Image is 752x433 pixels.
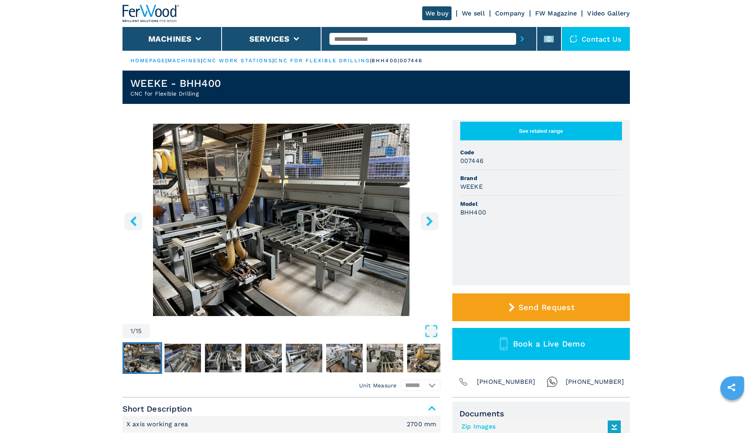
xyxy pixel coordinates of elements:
h3: WEEKE [460,182,483,191]
a: Video Gallery [587,10,630,17]
iframe: Chat [718,397,746,427]
span: / [133,328,136,334]
button: Go to Slide 3 [203,342,243,374]
img: Contact us [570,35,578,43]
button: submit-button [516,30,528,48]
span: Model [460,200,622,208]
button: Go to Slide 1 [122,342,162,374]
button: Send Request [452,293,630,321]
button: Go to Slide 7 [365,342,405,374]
img: CNC for Flexible Drilling WEEKE BHH400 [122,124,440,316]
a: FW Magazine [535,10,577,17]
span: Documents [459,409,623,418]
a: cnc work stations [203,57,273,63]
button: right-button [421,212,438,230]
button: Go to Slide 2 [163,342,203,374]
img: Ferwood [122,5,180,22]
span: | [165,57,167,63]
span: | [370,57,371,63]
span: | [272,57,274,63]
img: fdd0a7823bde6ede356a4551c49f3f9d [326,344,363,372]
h3: 007446 [460,156,484,165]
span: [PHONE_NUMBER] [566,376,624,387]
h2: CNC for Flexible Drilling [130,90,221,98]
div: Go to Slide 1 [122,124,440,316]
button: Open Fullscreen [152,324,438,338]
img: 22f0b6b6bea48d9948859b16f9f14297 [245,344,282,372]
img: Phone [458,376,469,387]
a: machines [167,57,201,63]
a: We sell [462,10,485,17]
button: See related range [460,122,622,140]
h1: WEEKE - BHH400 [130,77,221,90]
a: HOMEPAGE [130,57,166,63]
img: eb59bd08f95c9255fa08b8a7f994636d [367,344,403,372]
button: Go to Slide 6 [325,342,364,374]
span: 1 [130,328,133,334]
button: Services [249,34,290,44]
a: sharethis [721,377,741,397]
h3: BHH400 [460,208,486,217]
nav: Thumbnail Navigation [122,342,440,374]
span: Short Description [122,402,440,416]
span: | [201,57,203,63]
a: cnc for flexible drilling [274,57,370,63]
em: Unit Measure [359,381,397,389]
span: 15 [136,328,142,334]
img: 4c076df4423109505a77ec1a02b1d79f [205,344,241,372]
button: Go to Slide 8 [406,342,445,374]
span: [PHONE_NUMBER] [477,376,536,387]
em: 2700 mm [407,421,436,427]
button: Book a Live Demo [452,328,630,360]
span: Brand [460,174,622,182]
a: Company [495,10,525,17]
button: Go to Slide 4 [244,342,283,374]
img: bc130073e61d9cb41769c2c49e783497 [165,344,201,372]
p: 007446 [400,57,423,64]
button: Go to Slide 5 [284,342,324,374]
div: Contact us [562,27,630,51]
span: Code [460,148,622,156]
img: Whatsapp [547,376,558,387]
img: 4c0e79138c86af4f608b1f3a38818c0a [286,344,322,372]
img: f1590c683ddad50418d53f5165a89bfe [124,344,161,372]
img: f6264fe2da8411e4fd6250dd66ce2fde [407,344,444,372]
p: bhh400 | [371,57,400,64]
button: Machines [148,34,192,44]
span: Send Request [519,303,574,312]
a: We buy [422,6,452,20]
span: Book a Live Demo [513,339,585,349]
p: X axis working area [126,420,190,429]
button: left-button [124,212,142,230]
